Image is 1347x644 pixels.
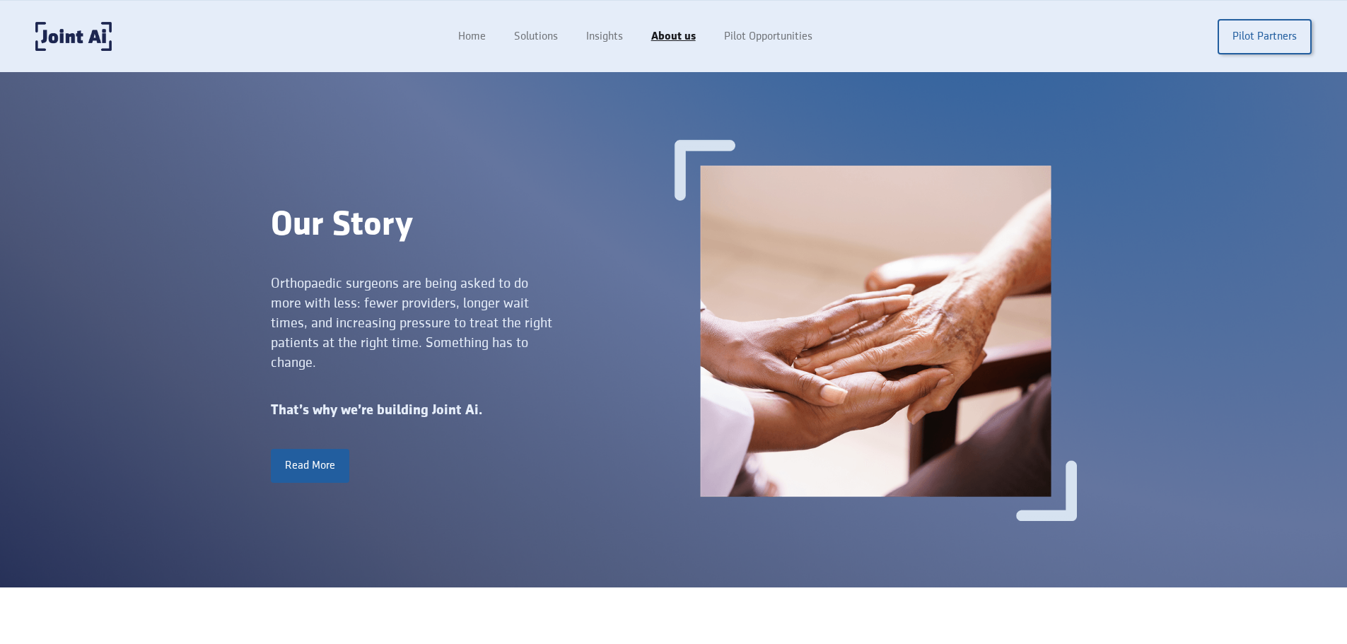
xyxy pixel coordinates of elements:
[637,23,710,50] a: About us
[271,401,674,421] div: That’s why we’re building Joint Ai.
[271,206,674,245] div: Our Story
[572,23,637,50] a: Insights
[1218,19,1312,54] a: Pilot Partners
[35,22,112,51] a: home
[444,23,500,50] a: Home
[710,23,827,50] a: Pilot Opportunities
[500,23,572,50] a: Solutions
[271,274,553,373] div: Orthopaedic surgeons are being asked to do more with less: fewer providers, longer wait times, an...
[271,449,349,483] a: Read More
